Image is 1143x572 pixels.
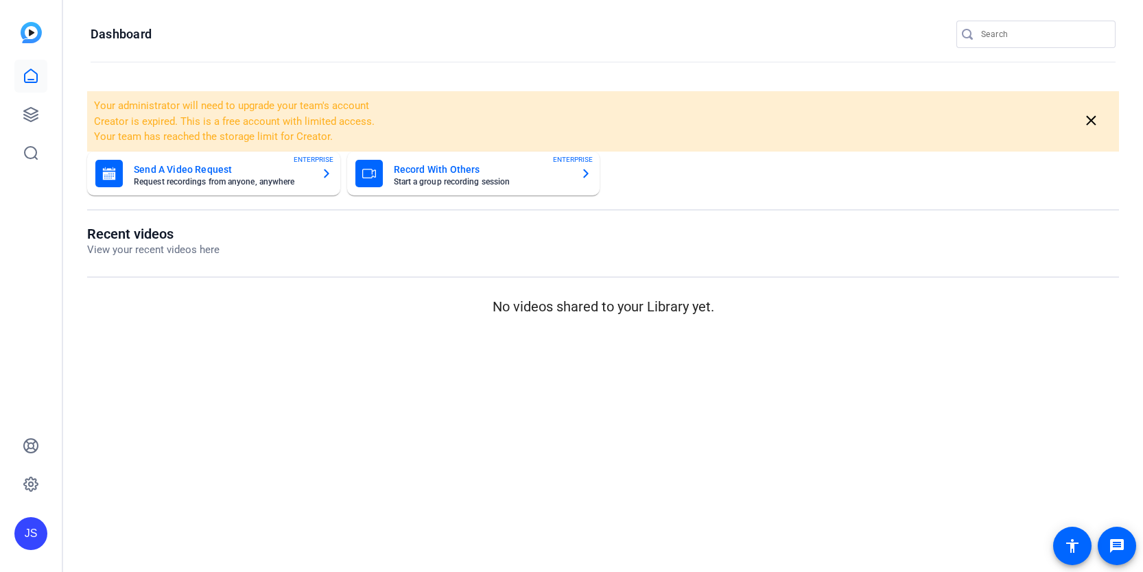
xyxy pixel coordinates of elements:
[1109,538,1125,554] mat-icon: message
[553,154,593,165] span: ENTERPRISE
[21,22,42,43] img: blue-gradient.svg
[134,178,310,186] mat-card-subtitle: Request recordings from anyone, anywhere
[87,152,340,195] button: Send A Video RequestRequest recordings from anyone, anywhereENTERPRISE
[1064,538,1081,554] mat-icon: accessibility
[347,152,600,195] button: Record With OthersStart a group recording sessionENTERPRISE
[394,178,570,186] mat-card-subtitle: Start a group recording session
[14,517,47,550] div: JS
[134,161,310,178] mat-card-title: Send A Video Request
[87,242,220,258] p: View your recent videos here
[981,26,1105,43] input: Search
[91,26,152,43] h1: Dashboard
[294,154,333,165] span: ENTERPRISE
[94,129,919,145] li: Your team has reached the storage limit for Creator.
[87,296,1119,317] p: No videos shared to your Library yet.
[1083,112,1100,130] mat-icon: close
[394,161,570,178] mat-card-title: Record With Others
[87,226,220,242] h1: Recent videos
[94,99,369,112] span: Your administrator will need to upgrade your team's account
[94,114,919,130] li: Creator is expired. This is a free account with limited access.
